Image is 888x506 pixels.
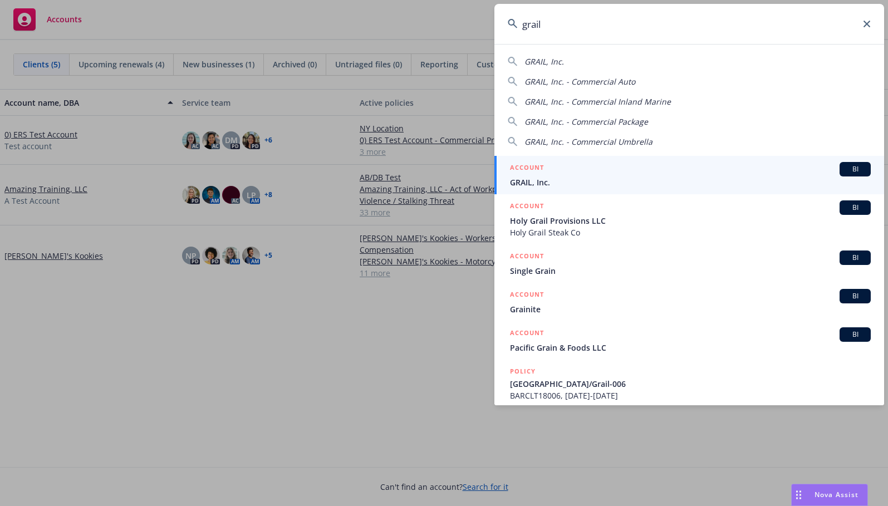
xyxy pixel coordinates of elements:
h5: ACCOUNT [510,289,544,302]
span: GRAIL, Inc. - Commercial Auto [524,76,635,87]
span: Nova Assist [815,490,858,499]
a: ACCOUNTBIGRAIL, Inc. [494,156,884,194]
a: ACCOUNTBISingle Grain [494,244,884,283]
span: BI [844,203,866,213]
span: GRAIL, Inc. - Commercial Inland Marine [524,96,671,107]
span: Holy Grail Steak Co [510,227,871,238]
span: Pacific Grain & Foods LLC [510,342,871,353]
span: BI [844,253,866,263]
span: Grainite [510,303,871,315]
a: ACCOUNTBIHoly Grail Provisions LLCHoly Grail Steak Co [494,194,884,244]
span: [GEOGRAPHIC_DATA]/Grail-006 [510,378,871,390]
span: BI [844,291,866,301]
span: GRAIL, Inc. [510,176,871,188]
span: Single Grain [510,265,871,277]
span: BI [844,164,866,174]
span: GRAIL, Inc. - Commercial Package [524,116,648,127]
span: Holy Grail Provisions LLC [510,215,871,227]
span: GRAIL, Inc. [524,56,564,67]
a: ACCOUNTBIGrainite [494,283,884,321]
button: Nova Assist [791,484,868,506]
span: BI [844,330,866,340]
h5: ACCOUNT [510,162,544,175]
div: Drag to move [792,484,806,505]
h5: ACCOUNT [510,327,544,341]
span: BARCLT18006, [DATE]-[DATE] [510,390,871,401]
h5: POLICY [510,366,536,377]
span: GRAIL, Inc. - Commercial Umbrella [524,136,652,147]
h5: ACCOUNT [510,200,544,214]
a: ACCOUNTBIPacific Grain & Foods LLC [494,321,884,360]
input: Search... [494,4,884,44]
a: POLICY[GEOGRAPHIC_DATA]/Grail-006BARCLT18006, [DATE]-[DATE] [494,360,884,407]
h5: ACCOUNT [510,250,544,264]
